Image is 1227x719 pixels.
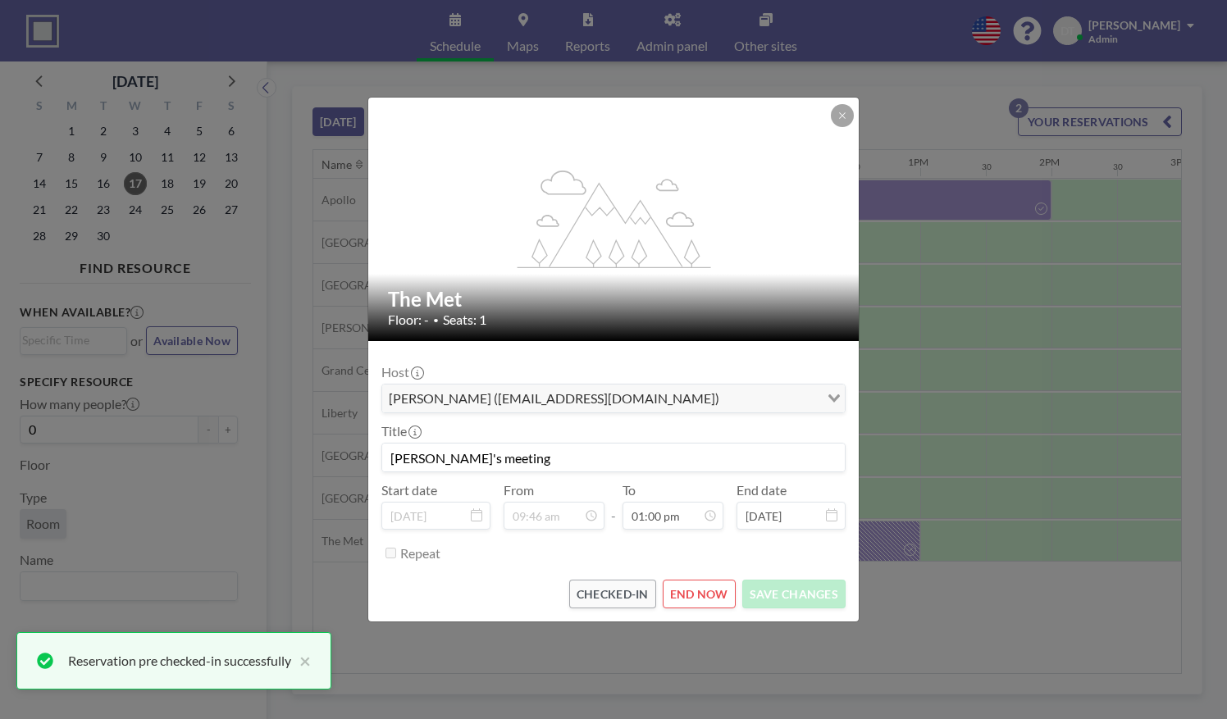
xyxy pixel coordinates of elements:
[388,312,429,328] span: Floor: -
[737,482,787,498] label: End date
[400,545,440,562] label: Repeat
[443,312,486,328] span: Seats: 1
[291,651,311,671] button: close
[381,482,437,498] label: Start date
[382,444,845,471] input: (No title)
[433,314,439,326] span: •
[388,287,841,312] h2: The Met
[663,580,736,608] button: END NOW
[381,364,422,380] label: Host
[611,488,616,524] span: -
[382,385,845,412] div: Search for option
[724,388,818,409] input: Search for option
[385,388,723,409] span: [PERSON_NAME] ([EMAIL_ADDRESS][DOMAIN_NAME])
[504,482,534,498] label: From
[518,169,711,267] g: flex-grow: 1.2;
[381,423,420,439] label: Title
[569,580,656,608] button: CHECKED-IN
[623,482,636,498] label: To
[742,580,846,608] button: SAVE CHANGES
[68,651,291,671] div: Reservation pre checked-in successfully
